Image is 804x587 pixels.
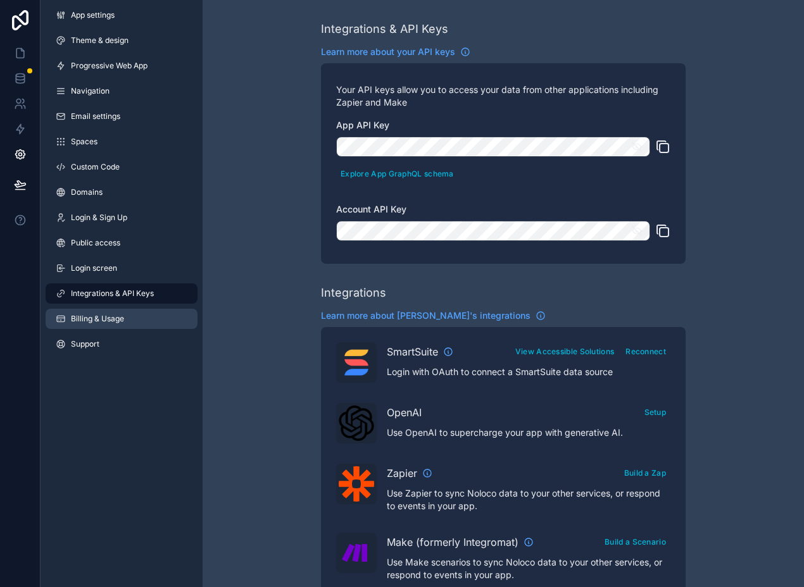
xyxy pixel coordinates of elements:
[321,46,470,58] a: Learn more about your API keys
[321,284,386,302] div: Integrations
[46,56,198,76] a: Progressive Web App
[46,30,198,51] a: Theme & design
[71,213,127,223] span: Login & Sign Up
[46,334,198,354] a: Support
[339,535,374,571] img: Make (formerly Integromat)
[321,20,448,38] div: Integrations & API Keys
[640,403,671,421] button: Setup
[46,132,198,152] a: Spaces
[71,162,120,172] span: Custom Code
[387,405,422,420] span: OpenAI
[336,83,670,109] p: Your API keys allow you to access your data from other applications including Zapier and Make
[71,187,103,197] span: Domains
[620,466,670,478] a: Build a Zap
[71,288,154,299] span: Integrations & API Keys
[321,309,531,322] span: Learn more about [PERSON_NAME]'s integrations
[620,464,670,482] button: Build a Zap
[339,466,374,502] img: Zapier
[71,137,97,147] span: Spaces
[336,204,406,214] span: Account API Key
[621,344,670,357] a: Reconnect
[336,120,389,130] span: App API Key
[71,263,117,273] span: Login screen
[46,258,198,278] a: Login screen
[336,166,458,179] a: Explore App GraphQL schema
[387,534,518,550] span: Make (formerly Integromat)
[46,5,198,25] a: App settings
[387,344,438,359] span: SmartSuite
[71,10,115,20] span: App settings
[321,309,546,322] a: Learn more about [PERSON_NAME]'s integrations
[71,61,148,71] span: Progressive Web App
[387,487,670,512] p: Use Zapier to sync Noloco data to your other services, or respond to events in your app.
[71,238,120,248] span: Public access
[339,405,374,441] img: OpenAI
[511,342,619,361] button: View Accessible Solutions
[71,111,120,121] span: Email settings
[71,339,99,349] span: Support
[46,182,198,202] a: Domains
[336,164,458,183] button: Explore App GraphQL schema
[46,309,198,329] a: Billing & Usage
[46,106,198,127] a: Email settings
[339,345,374,380] img: SmartSuite
[387,556,670,581] p: Use Make scenarios to sync Noloco data to your other services, or respond to events in your app.
[46,157,198,177] a: Custom Code
[600,533,670,551] button: Build a Scenario
[46,81,198,101] a: Navigation
[321,46,455,58] span: Learn more about your API keys
[46,233,198,253] a: Public access
[600,534,670,547] a: Build a Scenario
[387,466,417,481] span: Zapier
[511,344,619,357] a: View Accessible Solutions
[387,366,670,378] p: Login with OAuth to connect a SmartSuite data source
[387,426,670,439] p: Use OpenAI to supercharge your app with generative AI.
[71,314,124,324] span: Billing & Usage
[71,35,129,46] span: Theme & design
[640,405,671,417] a: Setup
[71,86,110,96] span: Navigation
[621,342,670,361] button: Reconnect
[46,283,198,304] a: Integrations & API Keys
[46,207,198,228] a: Login & Sign Up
